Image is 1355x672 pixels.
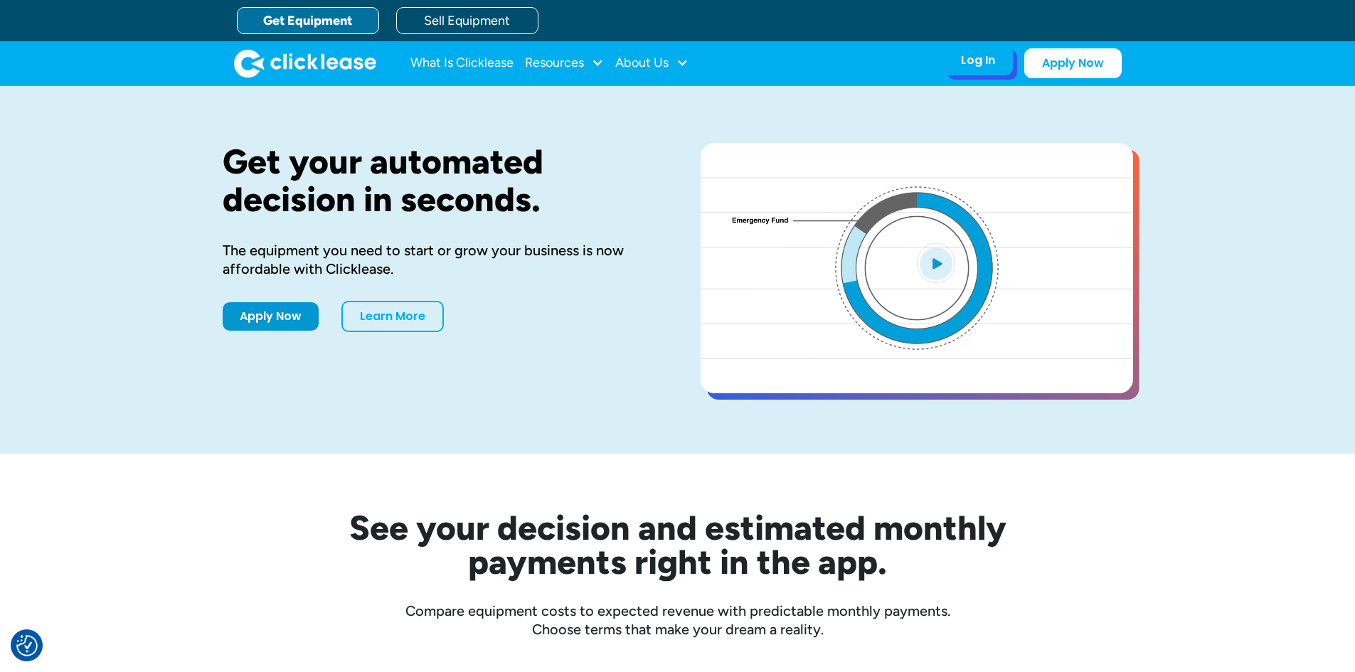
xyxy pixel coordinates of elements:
[525,49,604,78] div: Resources
[237,7,379,34] a: Get Equipment
[615,49,689,78] div: About Us
[1024,48,1122,78] a: Apply Now
[396,7,538,34] a: Sell Equipment
[223,241,655,278] div: The equipment you need to start or grow your business is now affordable with Clicklease.
[961,53,995,68] div: Log In
[280,511,1076,579] h2: See your decision and estimated monthly payments right in the app.
[223,143,655,218] h1: Get your automated decision in seconds.
[223,602,1133,639] div: Compare equipment costs to expected revenue with predictable monthly payments. Choose terms that ...
[16,635,38,656] button: Consent Preferences
[16,635,38,656] img: Revisit consent button
[701,143,1133,393] a: open lightbox
[341,301,444,332] a: Learn More
[223,302,319,331] a: Apply Now
[234,49,376,78] a: home
[410,49,514,78] a: What Is Clicklease
[917,243,955,283] img: Blue play button logo on a light blue circular background
[234,49,376,78] img: Clicklease logo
